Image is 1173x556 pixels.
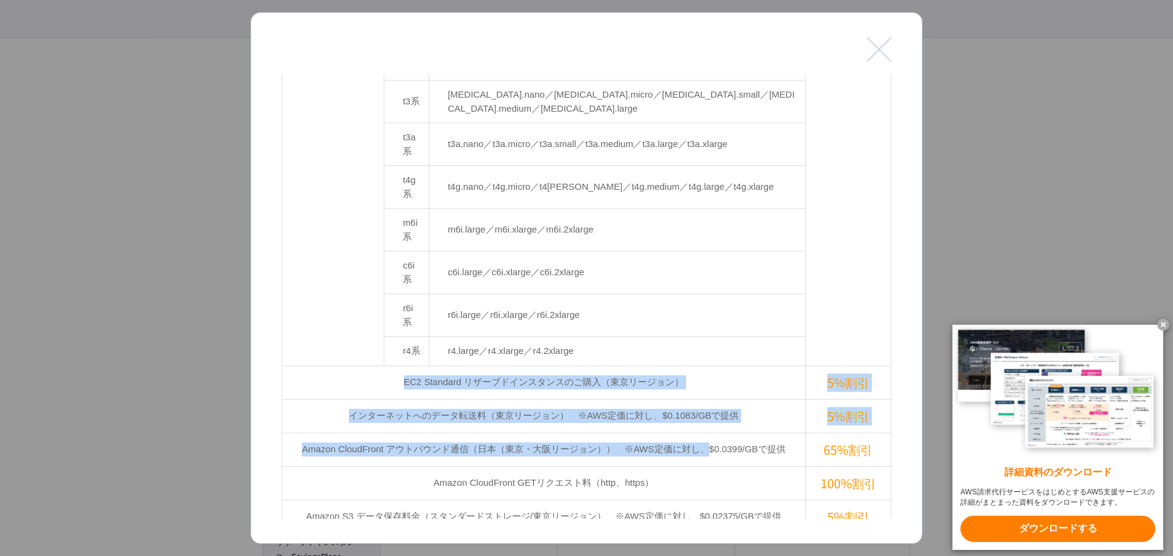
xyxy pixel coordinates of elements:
td: Amazon S3 データ保存料金（スタンダードストレージ/東京リージョン） ※AWS定価に対し、$0.02375/GBで提供 [282,500,806,533]
a: 詳細資料のダウンロード AWS請求代行サービスをはじめとするAWS支援サービスの詳細がまとまった資料をダウンロードできます。 ダウンロードする [952,325,1163,550]
x-t: 詳細資料のダウンロード [960,466,1155,480]
td: r6i系 [384,294,429,337]
td: t3a.nano／t3a.micro／t3a.small／t3a.medium／t3a.large／t3a.xlarge [429,123,805,166]
td: t4g系 [384,166,429,209]
td: r4.large／r4.xlarge／r4.2xlarge [429,337,805,366]
td: 5%割引 [805,500,891,533]
td: t3a系 [384,123,429,166]
td: Amazon CloudFront アウトバウンド通信（日本（東京・大阪リージョン）） ※AWS定価に対し、$0.0399/GBで提供 [282,433,806,466]
td: m6i系 [384,209,429,251]
td: t3系 [384,81,429,123]
td: [MEDICAL_DATA].nano／[MEDICAL_DATA].micro／[MEDICAL_DATA].small／[MEDICAL_DATA].medium／[MEDICAL_DATA... [429,81,805,123]
td: Amazon CloudFront GETリクエスト料（http、https） [282,466,806,500]
td: c6i系 [384,251,429,294]
td: EC2 Standard リザーブドインスタンスのご購入（東京リージョン） [282,366,806,399]
td: 5%割引 [805,399,891,433]
button: 閉じる [867,37,891,62]
td: t4g.nano／t4g.micro／t4[PERSON_NAME]／t4g.medium／t4g.large／t4g.xlarge [429,166,805,209]
td: m6i.large／m6i.xlarge／m6i.2xlarge [429,209,805,251]
td: 5%割引 [805,366,891,399]
td: r4系 [384,337,429,366]
td: インターネットへのデータ転送料（東京リージョン） ※AWS定価に対し、$0.1083/GBで提供 [282,399,806,433]
td: 65%割引 [805,433,891,466]
td: c6i.large／c6i.xlarge／c6i.2xlarge [429,251,805,294]
x-t: ダウンロードする [960,516,1155,542]
x-t: AWS請求代行サービスをはじめとするAWS支援サービスの詳細がまとまった資料をダウンロードできます。 [960,487,1155,508]
td: r6i.large／r6i.xlarge／r6i.2xlarge [429,294,805,337]
td: 100%割引 [805,466,891,500]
